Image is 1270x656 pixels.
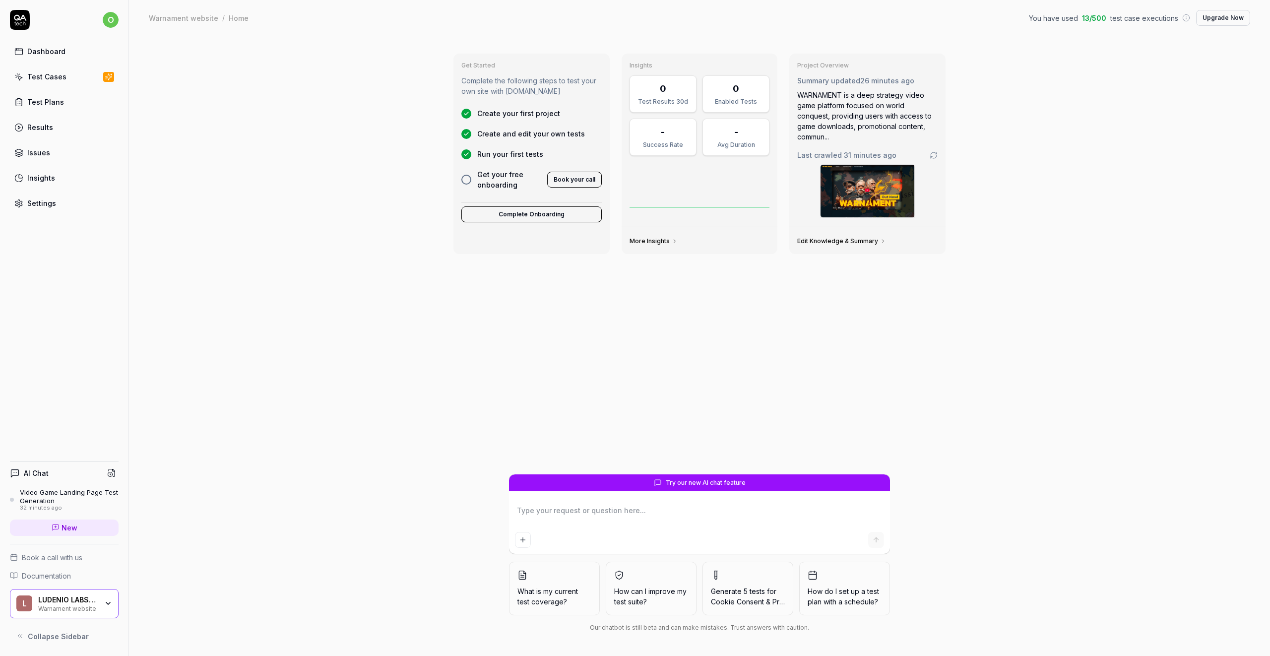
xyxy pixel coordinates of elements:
div: Dashboard [27,46,65,57]
span: Cookie Consent & Preferences [711,597,814,606]
span: You have used [1029,13,1078,23]
img: Screenshot [821,165,915,217]
h4: AI Chat [24,468,49,478]
span: test case executions [1110,13,1178,23]
div: LUDENIO LABS LTD [38,595,98,604]
div: Warnament website [149,13,218,23]
a: Video Game Landing Page Test Generation32 minutes ago [10,488,119,511]
span: Get your free onboarding [477,169,541,190]
a: Dashboard [10,42,119,61]
button: o [103,10,119,30]
a: Results [10,118,119,137]
button: Generate 5 tests forCookie Consent & Preferences [702,562,793,615]
h3: Project Overview [797,62,938,69]
div: 0 [733,82,739,95]
span: Last crawled [797,150,896,160]
div: - [734,125,738,138]
a: Test Cases [10,67,119,86]
a: More Insights [630,237,678,245]
a: Book your call [547,174,602,184]
button: How do I set up a test plan with a schedule? [799,562,890,615]
div: Warnament website [38,604,98,612]
div: Test Cases [27,71,66,82]
span: Create and edit your own tests [477,129,585,139]
h3: Get Started [461,62,602,69]
button: What is my current test coverage? [509,562,600,615]
span: How do I set up a test plan with a schedule? [808,586,882,607]
a: Issues [10,143,119,162]
div: Issues [27,147,50,158]
div: Results [27,122,53,132]
span: How can I improve my test suite? [614,586,688,607]
span: Book a call with us [22,552,82,563]
div: WARNAMENT is a deep strategy video game platform focused on world conquest, providing users with ... [797,90,938,142]
div: 0 [660,82,666,95]
a: Book a call with us [10,552,119,563]
button: Collapse Sidebar [10,626,119,646]
a: New [10,520,119,536]
span: Documentation [22,571,71,581]
a: Go to crawling settings [930,151,938,159]
div: Insights [27,173,55,183]
h3: Insights [630,62,770,69]
time: 31 minutes ago [844,151,896,159]
button: How can I improve my test suite? [606,562,697,615]
a: Insights [10,168,119,188]
span: Create your first project [477,108,560,119]
div: Avg Duration [709,140,763,149]
div: 32 minutes ago [20,505,119,512]
div: / [222,13,225,23]
span: o [103,12,119,28]
span: 13 / 500 [1082,13,1106,23]
time: 26 minutes ago [860,76,914,85]
button: Book your call [547,172,602,188]
div: - [661,125,665,138]
div: Test Results 30d [636,97,690,106]
div: Success Rate [636,140,690,149]
a: Test Plans [10,92,119,112]
span: Collapse Sidebar [28,631,89,642]
button: Complete Onboarding [461,206,602,222]
button: Upgrade Now [1196,10,1250,26]
div: Video Game Landing Page Test Generation [20,488,119,505]
a: Edit Knowledge & Summary [797,237,886,245]
button: LLUDENIO LABS LTDWarnament website [10,589,119,619]
a: Settings [10,194,119,213]
a: Documentation [10,571,119,581]
span: Run your first tests [477,149,543,159]
span: Generate 5 tests for [711,586,785,607]
div: Test Plans [27,97,64,107]
span: L [16,595,32,611]
div: Our chatbot is still beta and can make mistakes. Trust answers with caution. [509,623,890,632]
span: New [62,523,77,533]
div: Enabled Tests [709,97,763,106]
div: Settings [27,198,56,208]
p: Complete the following steps to test your own site with [DOMAIN_NAME] [461,75,602,96]
span: What is my current test coverage? [517,586,591,607]
div: Home [229,13,249,23]
span: Summary updated [797,76,860,85]
span: Try our new AI chat feature [666,478,746,487]
button: Add attachment [515,532,531,548]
